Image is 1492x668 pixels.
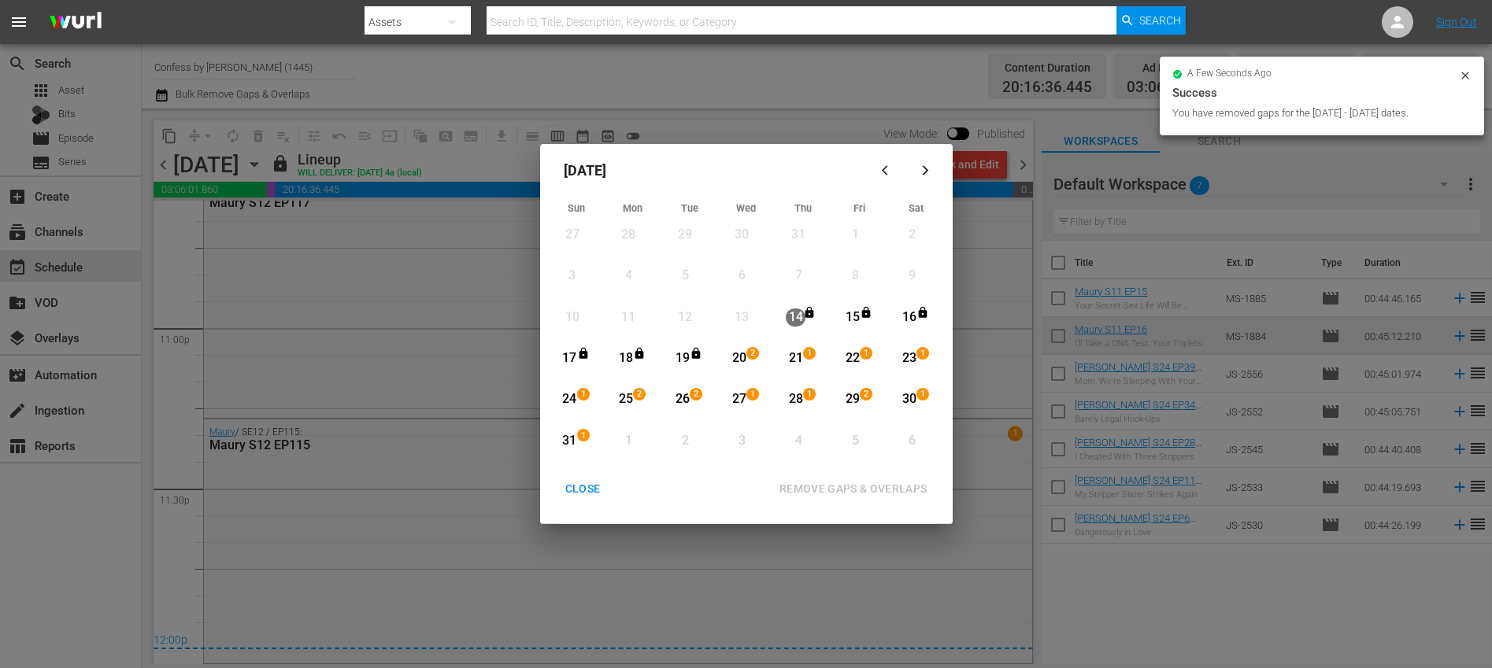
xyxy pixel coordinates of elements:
div: CLOSE [553,479,613,499]
div: 1 [619,432,639,450]
span: 1 [578,430,589,442]
span: Fri [853,202,865,214]
span: Search [1139,6,1181,35]
div: 4 [789,432,809,450]
div: 31 [789,226,809,244]
div: Month View [548,197,945,467]
span: 1 [747,388,758,400]
span: Tue [681,202,698,214]
div: 30 [899,390,919,408]
div: 6 [732,267,752,285]
span: Wed [736,202,756,214]
a: Sign Out [1436,16,1477,28]
div: 29 [676,226,695,244]
span: Sat [909,202,924,214]
span: 1 [861,347,872,360]
div: 17 [560,349,579,367]
div: 14 [786,308,805,327]
div: 2 [676,432,695,450]
div: 19 [672,349,692,367]
div: 8 [846,267,865,285]
div: 13 [732,308,752,327]
div: 3 [562,267,582,285]
span: 1 [917,347,928,360]
span: Mon [623,202,642,214]
div: 28 [786,390,805,408]
div: 11 [619,308,639,327]
div: 21 [786,349,805,367]
span: 1 [578,388,589,400]
div: 31 [560,432,579,450]
div: 15 [842,308,862,327]
div: 2 [902,226,922,244]
div: 27 [729,390,749,408]
span: 2 [747,347,758,360]
div: 6 [902,432,922,450]
div: 28 [619,226,639,244]
span: 2 [634,388,645,400]
div: 16 [899,308,919,327]
button: CLOSE [546,474,620,504]
div: 5 [676,267,695,285]
div: [DATE] [548,152,869,190]
span: menu [9,13,28,31]
span: 2 [861,388,872,400]
div: 22 [842,349,862,367]
img: ans4CAIJ8jUAAAAAAAAAAAAAAAAAAAAAAAAgQb4GAAAAAAAAAAAAAAAAAAAAAAAAJMjXAAAAAAAAAAAAAAAAAAAAAAAAgAT5G... [38,4,113,41]
div: 23 [899,349,919,367]
span: 1 [917,388,928,400]
div: 1 [846,226,865,244]
span: Thu [794,202,812,214]
div: 10 [562,308,582,327]
div: 7 [789,267,809,285]
span: a few seconds ago [1187,68,1272,80]
div: 26 [672,390,692,408]
div: 5 [846,432,865,450]
div: 9 [902,267,922,285]
span: 2 [690,388,702,400]
span: 1 [804,347,815,360]
span: 1 [804,388,815,400]
div: You have removed gaps for the [DATE] - [DATE] dates. [1172,105,1455,121]
div: 24 [560,390,579,408]
div: 18 [616,349,635,367]
span: Sun [568,202,585,214]
div: 25 [616,390,635,408]
div: 4 [619,267,639,285]
div: 12 [676,308,695,327]
div: 27 [562,226,582,244]
div: 20 [729,349,749,367]
div: 30 [732,226,752,244]
div: 3 [732,432,752,450]
div: Success [1172,83,1472,102]
div: 29 [842,390,862,408]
